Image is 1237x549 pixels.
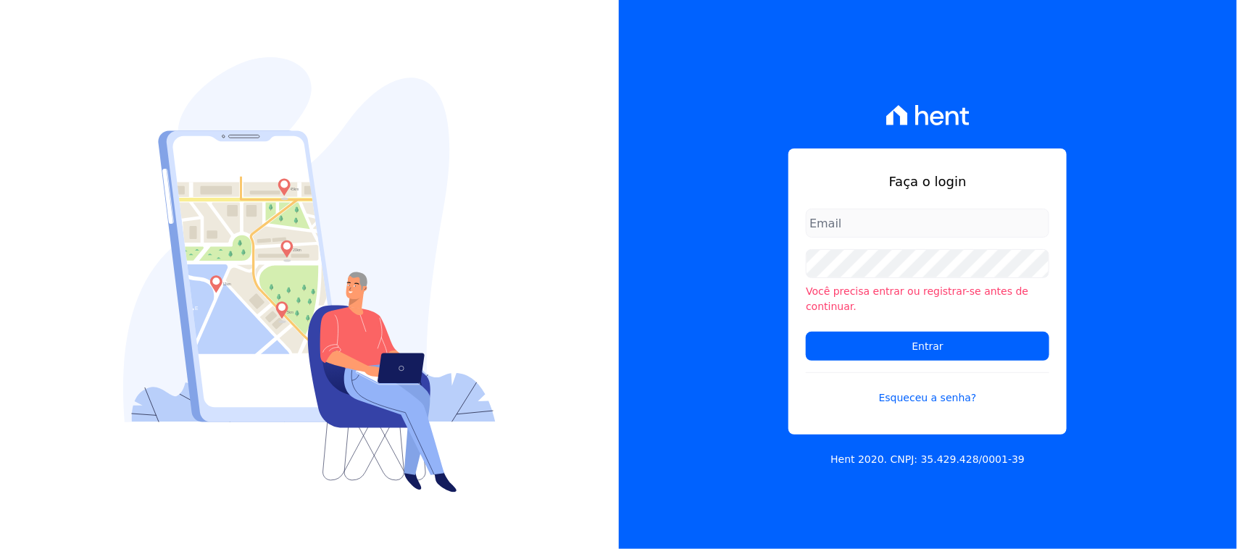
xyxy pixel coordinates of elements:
[830,452,1025,467] p: Hent 2020. CNPJ: 35.429.428/0001-39
[806,172,1049,191] h1: Faça o login
[806,332,1049,361] input: Entrar
[806,209,1049,238] input: Email
[123,57,496,493] img: Login
[806,284,1049,314] li: Você precisa entrar ou registrar-se antes de continuar.
[806,372,1049,406] a: Esqueceu a senha?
